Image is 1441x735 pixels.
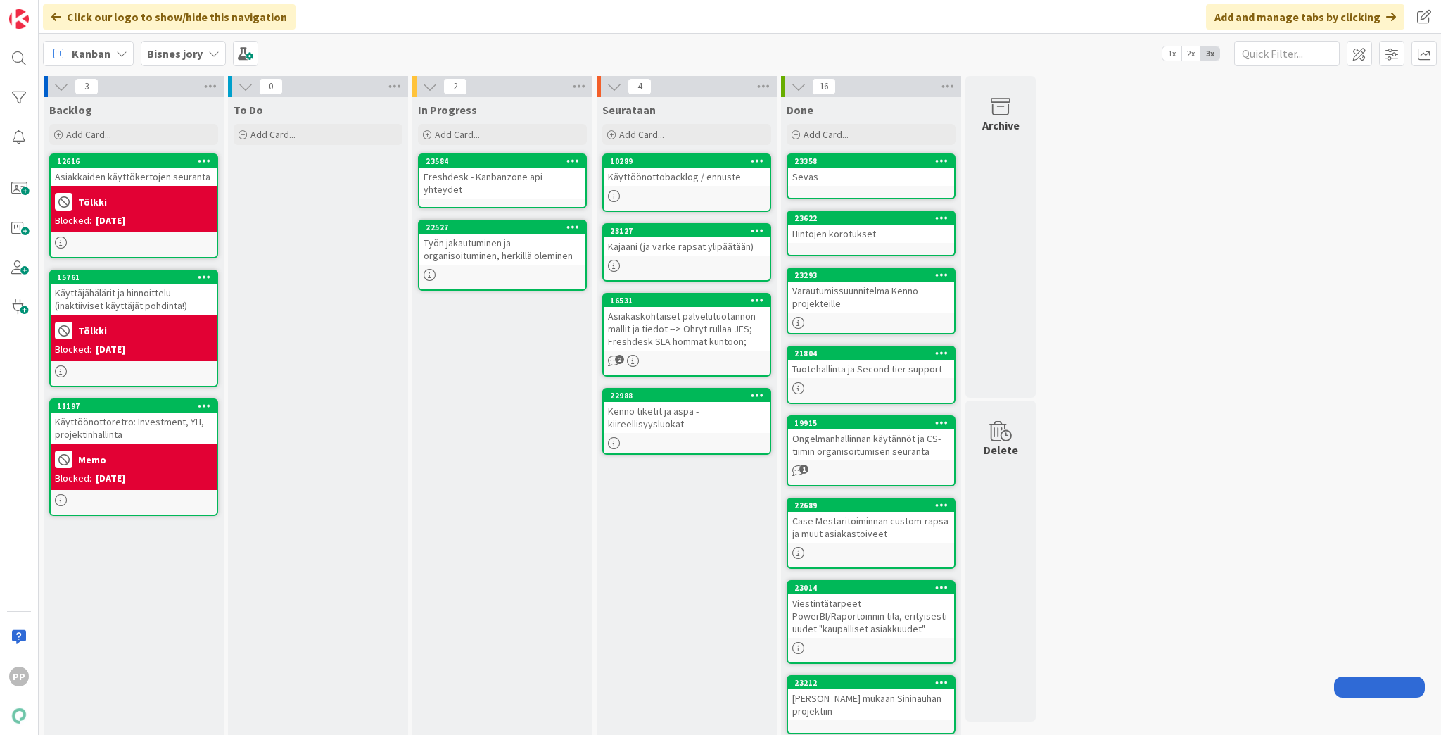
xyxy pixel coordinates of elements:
div: 23584Freshdesk - Kanbanzone api yhteydet [419,155,585,199]
span: 16 [812,78,836,95]
div: 15761 [51,271,217,284]
div: Käyttöönottobacklog / ennuste [604,168,770,186]
div: Käyttäjähälärit ja hinnoittelu (inaktiiviset käyttäjät pohdinta!) [51,284,217,315]
div: 23014Viestintätarpeet PowerBI/Raportoinnin tila, erityisesti uudet "kaupalliset asiakkuudet" [788,582,954,638]
div: Tuotehallinta ja Second tier support [788,360,954,378]
b: Tölkki [78,326,107,336]
span: Kanban [72,45,110,62]
span: Done [787,103,813,117]
div: 19915 [788,417,954,429]
div: 23212[PERSON_NAME] mukaan Sininauhan projektiin [788,677,954,720]
span: 3 [75,78,99,95]
div: 19915Ongelmanhallinnan käytännöt ja CS-tiimin organisoitumisen seuranta [788,417,954,460]
div: Hintojen korotukset [788,225,954,243]
span: Add Card... [804,128,849,141]
input: Quick Filter... [1234,41,1340,66]
div: 15761Käyttäjähälärit ja hinnoittelu (inaktiiviset käyttäjät pohdinta!) [51,271,217,315]
div: Click our logo to show/hide this navigation [43,4,296,30]
div: 22988 [604,389,770,402]
div: 23622 [794,213,954,223]
div: 12616Asiakkaiden käyttökertojen seuranta [51,155,217,186]
div: Kenno tiketit ja aspa - kiireellisyysluokat [604,402,770,433]
div: 22689 [794,501,954,510]
div: 16531Asiakaskohtaiset palvelutuotannon mallit ja tiedot --> Ohryt rullaa JES; Freshdesk SLA homma... [604,294,770,351]
span: 4 [628,78,652,95]
div: 21804Tuotehallinta ja Second tier support [788,347,954,378]
div: 23127 [604,225,770,237]
div: 11197 [51,400,217,413]
div: 23622 [788,212,954,225]
div: Archive [982,117,1020,134]
span: In Progress [418,103,477,117]
div: [PERSON_NAME] mukaan Sininauhan projektiin [788,689,954,720]
b: Tölkki [78,197,107,207]
div: Sevas [788,168,954,186]
div: 22988Kenno tiketit ja aspa - kiireellisyysluokat [604,389,770,433]
span: Backlog [49,103,92,117]
span: Add Card... [435,128,480,141]
div: [DATE] [96,471,125,486]
div: 22527 [419,221,585,234]
div: 12616 [57,156,217,166]
div: Ongelmanhallinnan käytännöt ja CS-tiimin organisoitumisen seuranta [788,429,954,460]
div: Viestintätarpeet PowerBI/Raportoinnin tila, erityisesti uudet "kaupalliset asiakkuudet" [788,594,954,638]
div: [DATE] [96,213,125,228]
div: 10289 [610,156,770,166]
div: 22689 [788,499,954,512]
div: 15761 [57,272,217,282]
div: 22527Työn jakautuminen ja organisoituminen, herkillä oleminen [419,221,585,265]
span: 2x [1181,46,1200,61]
div: 19915 [794,418,954,428]
span: 2 [615,355,624,364]
div: Varautumissuunnitelma Kenno projekteille [788,282,954,313]
div: 23622Hintojen korotukset [788,212,954,243]
div: 23014 [788,582,954,594]
div: 23358 [788,155,954,168]
div: Add and manage tabs by clicking [1206,4,1404,30]
div: 23014 [794,583,954,593]
div: 12616 [51,155,217,168]
div: 23358Sevas [788,155,954,186]
span: Add Card... [250,128,296,141]
div: Blocked: [55,342,91,357]
div: 23358 [794,156,954,166]
span: Add Card... [619,128,664,141]
div: 22988 [610,391,770,401]
div: Käyttöönottoretro: Investment, YH, projektinhallinta [51,413,217,444]
div: 21804 [788,347,954,360]
div: 23584 [419,155,585,168]
div: 21804 [794,348,954,358]
img: avatar [9,706,29,726]
span: Add Card... [66,128,111,141]
div: 16531 [610,296,770,306]
div: 10289 [604,155,770,168]
div: Case Mestaritoiminnan custom-rapsa ja muut asiakastoiveet [788,512,954,543]
div: [DATE] [96,342,125,357]
div: 23293 [788,269,954,282]
span: 3x [1200,46,1219,61]
span: 0 [259,78,283,95]
div: Blocked: [55,213,91,228]
span: 1 [799,465,808,474]
span: 2 [443,78,467,95]
div: 23212 [788,677,954,689]
span: 1x [1162,46,1181,61]
span: Seurataan [602,103,656,117]
div: PP [9,667,29,686]
div: Asiakkaiden käyttökertojen seuranta [51,168,217,186]
div: 11197 [57,401,217,411]
div: Blocked: [55,471,91,486]
div: 23293Varautumissuunnitelma Kenno projekteille [788,269,954,313]
div: 11197Käyttöönottoretro: Investment, YH, projektinhallinta [51,400,217,444]
div: Työn jakautuminen ja organisoituminen, herkillä oleminen [419,234,585,265]
div: Freshdesk - Kanbanzone api yhteydet [419,168,585,199]
span: To Do [234,103,263,117]
div: 23293 [794,270,954,280]
div: 10289Käyttöönottobacklog / ennuste [604,155,770,186]
div: 22689Case Mestaritoiminnan custom-rapsa ja muut asiakastoiveet [788,499,954,543]
div: 23127Kajaani (ja varke rapsat ylipäätään) [604,225,770,256]
b: Memo [78,455,106,465]
div: 16531 [604,294,770,307]
img: Visit kanbanzone.com [9,9,29,29]
div: 22527 [426,222,585,232]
